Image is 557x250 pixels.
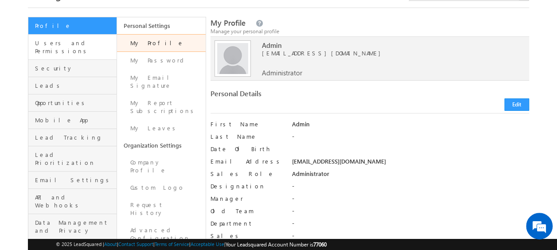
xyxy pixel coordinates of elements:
[28,94,117,112] a: Opportunities
[35,151,114,167] span: Lead Prioritization
[56,240,327,249] span: © 2025 LeadSquared | | | | |
[292,182,529,195] div: -
[210,195,284,203] label: Manager
[262,49,517,57] span: [EMAIL_ADDRESS][DOMAIN_NAME]
[35,82,114,90] span: Leads
[104,241,117,247] a: About
[292,133,529,145] div: -
[210,157,284,165] label: Email Address
[226,241,327,248] span: Your Leadsquared Account Number is
[117,222,206,247] a: Advanced Configuration
[117,52,206,69] a: My Password
[28,189,117,214] a: API and Webhooks
[292,120,529,133] div: Admin
[210,232,284,248] label: Sales Regions
[28,35,117,60] a: Users and Permissions
[210,27,530,35] div: Manage your personal profile
[117,137,206,154] a: Organization Settings
[292,219,529,232] div: -
[210,133,284,141] label: Last Name
[28,77,117,94] a: Leads
[262,41,517,49] span: Admin
[210,219,284,227] label: Department
[210,120,284,128] label: First Name
[117,34,206,52] a: My Profile
[117,179,206,196] a: Custom Logo
[292,170,529,182] div: Administrator
[28,146,117,172] a: Lead Prioritization
[117,154,206,179] a: Company Profile
[210,207,284,215] label: Old Team
[35,64,114,72] span: Security
[210,18,245,28] span: My Profile
[35,193,114,209] span: API and Webhooks
[118,241,153,247] a: Contact Support
[292,207,529,219] div: -
[35,22,114,30] span: Profile
[117,196,206,222] a: Request History
[35,176,114,184] span: Email Settings
[210,182,284,190] label: Designation
[210,90,366,102] div: Personal Details
[262,69,302,77] span: Administrator
[28,214,117,239] a: Data Management and Privacy
[117,69,206,94] a: My Email Signature
[28,129,117,146] a: Lead Tracking
[35,133,114,141] span: Lead Tracking
[28,17,117,35] a: Profile
[35,39,114,55] span: Users and Permissions
[117,17,206,34] a: Personal Settings
[210,145,284,153] label: Date Of Birth
[28,60,117,77] a: Security
[292,157,529,170] div: [EMAIL_ADDRESS][DOMAIN_NAME]
[155,241,189,247] a: Terms of Service
[504,98,529,111] button: Edit
[292,232,529,244] div: -
[28,172,117,189] a: Email Settings
[35,219,114,234] span: Data Management and Privacy
[313,241,327,248] span: 77060
[292,195,529,207] div: -
[35,99,114,107] span: Opportunities
[117,120,206,137] a: My Leaves
[210,170,284,178] label: Sales Role
[117,94,206,120] a: My Report Subscriptions
[191,241,224,247] a: Acceptable Use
